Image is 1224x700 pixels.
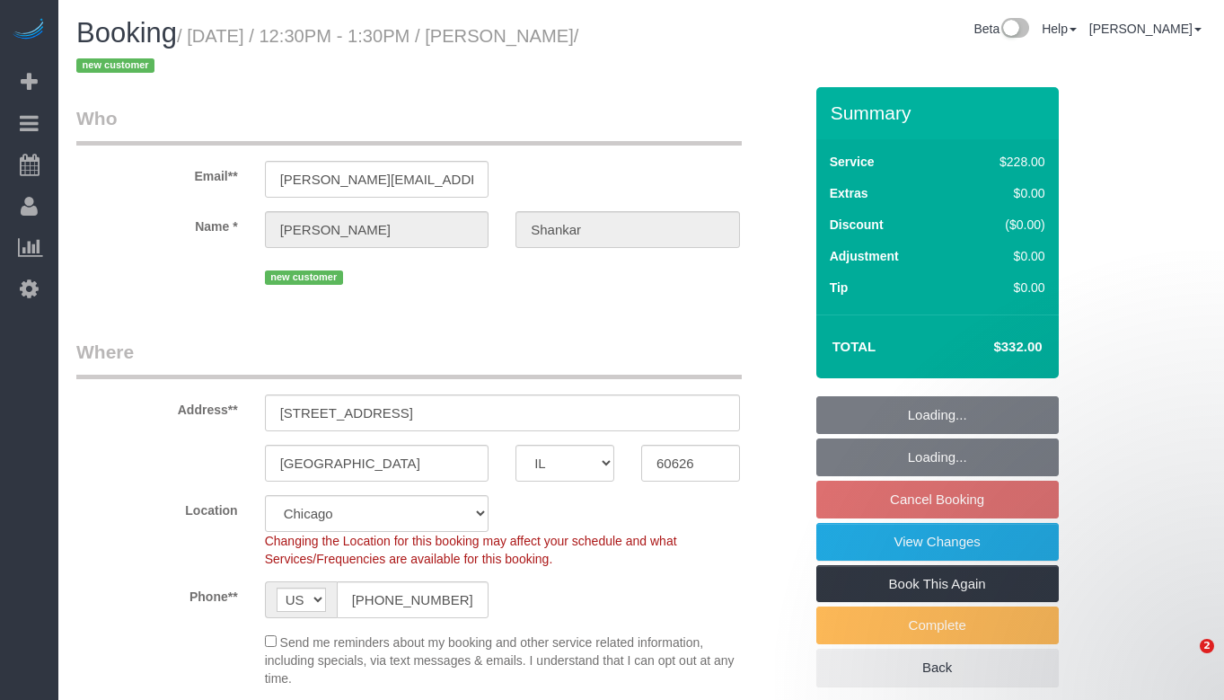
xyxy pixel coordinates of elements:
[830,216,884,234] label: Discount
[63,211,251,235] label: Name *
[830,184,868,202] label: Extras
[999,18,1029,41] img: New interface
[265,534,677,566] span: Changing the Location for this booking may affect your schedule and what Services/Frequencies are...
[265,211,489,248] input: First Name**
[832,339,876,354] strong: Total
[1200,639,1214,653] span: 2
[1089,22,1202,36] a: [PERSON_NAME]
[831,102,1050,123] h3: Summary
[973,22,1029,36] a: Beta
[939,340,1042,355] h4: $332.00
[1042,22,1077,36] a: Help
[76,26,578,76] small: / [DATE] / 12:30PM - 1:30PM / [PERSON_NAME]
[962,216,1045,234] div: ($0.00)
[641,445,740,482] input: Zip Code**
[962,279,1045,297] div: $0.00
[76,105,742,146] legend: Who
[830,153,875,171] label: Service
[11,18,47,43] img: Automaid Logo
[962,247,1045,265] div: $0.00
[830,279,849,297] label: Tip
[816,649,1059,687] a: Back
[76,339,742,379] legend: Where
[265,270,343,285] span: new customer
[515,211,740,248] input: Last Name*
[1163,639,1206,682] iframe: Intercom live chat
[816,523,1059,561] a: View Changes
[63,495,251,519] label: Location
[962,184,1045,202] div: $0.00
[76,17,177,49] span: Booking
[265,635,735,686] span: Send me reminders about my booking and other service related information, including specials, via...
[830,247,899,265] label: Adjustment
[962,153,1045,171] div: $228.00
[816,565,1059,603] a: Book This Again
[76,58,154,73] span: new customer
